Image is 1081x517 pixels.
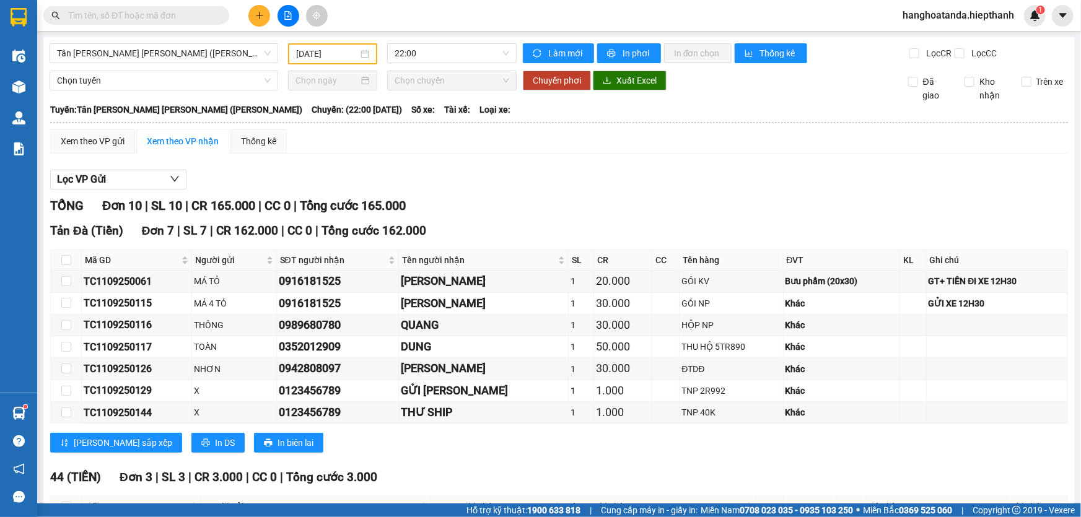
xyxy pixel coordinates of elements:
[210,224,213,238] span: |
[593,71,667,90] button: downloadXuất Excel
[918,75,955,102] span: Đã giao
[50,433,182,453] button: sort-ascending[PERSON_NAME] sắp xếp
[277,315,400,336] td: 0989680780
[1057,10,1069,21] span: caret-down
[286,470,377,484] span: Tổng cước 3.000
[596,360,650,377] div: 30.000
[280,470,283,484] span: |
[24,405,27,409] sup: 1
[170,174,180,184] span: down
[745,49,755,59] span: bar-chart
[760,46,797,60] span: Thống kê
[740,505,853,515] strong: 0708 023 035 - 0935 103 250
[786,340,898,354] div: Khác
[1036,6,1045,14] sup: 1
[195,470,243,484] span: CR 3.000
[623,46,651,60] span: In phơi
[84,339,190,355] div: TC1109250117
[681,274,781,288] div: GÓI KV
[183,224,207,238] span: SL 7
[195,253,264,267] span: Người gửi
[399,315,569,336] td: QUANG
[50,224,123,238] span: Tản Đà (Tiền)
[252,470,277,484] span: CC 0
[296,47,358,61] input: 11/09/2025
[444,103,470,116] span: Tài xế:
[177,224,180,238] span: |
[322,224,426,238] span: Tổng cước 162.000
[596,272,650,290] div: 20.000
[784,497,838,517] th: CR
[279,272,397,290] div: 0916181525
[921,46,953,60] span: Lọc CR
[701,503,853,517] span: Miền Nam
[401,360,566,377] div: [PERSON_NAME]
[571,406,592,419] div: 1
[567,500,744,513] span: Tên người nhận
[57,172,106,187] span: Lọc VP Gửi
[838,497,867,517] th: CC
[277,271,400,292] td: 0916181525
[395,71,509,90] span: Chọn chuyến
[607,49,618,59] span: printer
[82,380,192,402] td: TC1109250129
[596,316,650,334] div: 30.000
[596,295,650,312] div: 30.000
[185,198,188,213] span: |
[594,250,652,271] th: CR
[281,224,284,238] span: |
[527,505,580,515] strong: 1900 633 818
[571,318,592,332] div: 1
[82,402,192,424] td: TC1109250144
[50,105,302,115] b: Tuyến: Tân [PERSON_NAME] [PERSON_NAME] ([PERSON_NAME])
[201,438,210,448] span: printer
[50,470,101,484] span: 44 (TIỀN)
[254,433,323,453] button: printerIn biên lai
[399,358,569,380] td: CHÚNG
[893,7,1024,23] span: hanghoatanda.hiepthanh
[784,250,901,271] th: ĐVT
[82,271,192,292] td: TC1109250061
[900,250,927,271] th: KL
[74,436,172,450] span: [PERSON_NAME] sắp xếp
[284,11,292,20] span: file-add
[786,406,898,419] div: Khác
[411,103,435,116] span: Số xe:
[50,170,186,189] button: Lọc VP Gửi
[533,49,543,59] span: sync
[312,103,402,116] span: Chuyến: (22:00 [DATE])
[399,271,569,292] td: HIỀN
[681,297,781,310] div: GÓI NP
[12,407,25,420] img: warehouse-icon
[681,406,781,419] div: TNP 40K
[194,340,274,354] div: TOÀN
[279,360,397,377] div: 0942808097
[277,358,400,380] td: 0942808097
[899,505,952,515] strong: 0369 525 060
[51,11,60,20] span: search
[84,295,190,311] div: TC1109250115
[786,274,898,288] div: Bưu phẩm (20x30)
[295,74,359,87] input: Chọn ngày
[57,71,271,90] span: Chọn tuyến
[312,11,321,20] span: aim
[596,404,650,421] div: 1.000
[194,384,274,398] div: X
[57,44,271,63] span: Tân Châu - Hồ Chí Minh (TIỀN)
[13,435,25,447] span: question-circle
[929,274,1066,288] div: GT+ TIỀN ĐI XE 12H30
[966,46,999,60] span: Lọc CC
[248,5,270,27] button: plus
[194,362,274,376] div: NHƠN
[84,317,190,332] div: TC1109250116
[680,250,783,271] th: Tên hàng
[61,134,125,148] div: Xem theo VP gửi
[12,142,25,155] img: solution-icon
[571,340,592,354] div: 1
[85,253,179,267] span: Mã GD
[277,380,400,402] td: 0123456789
[1038,6,1043,14] span: 1
[294,198,297,213] span: |
[191,433,245,453] button: printerIn DS
[786,297,898,310] div: Khác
